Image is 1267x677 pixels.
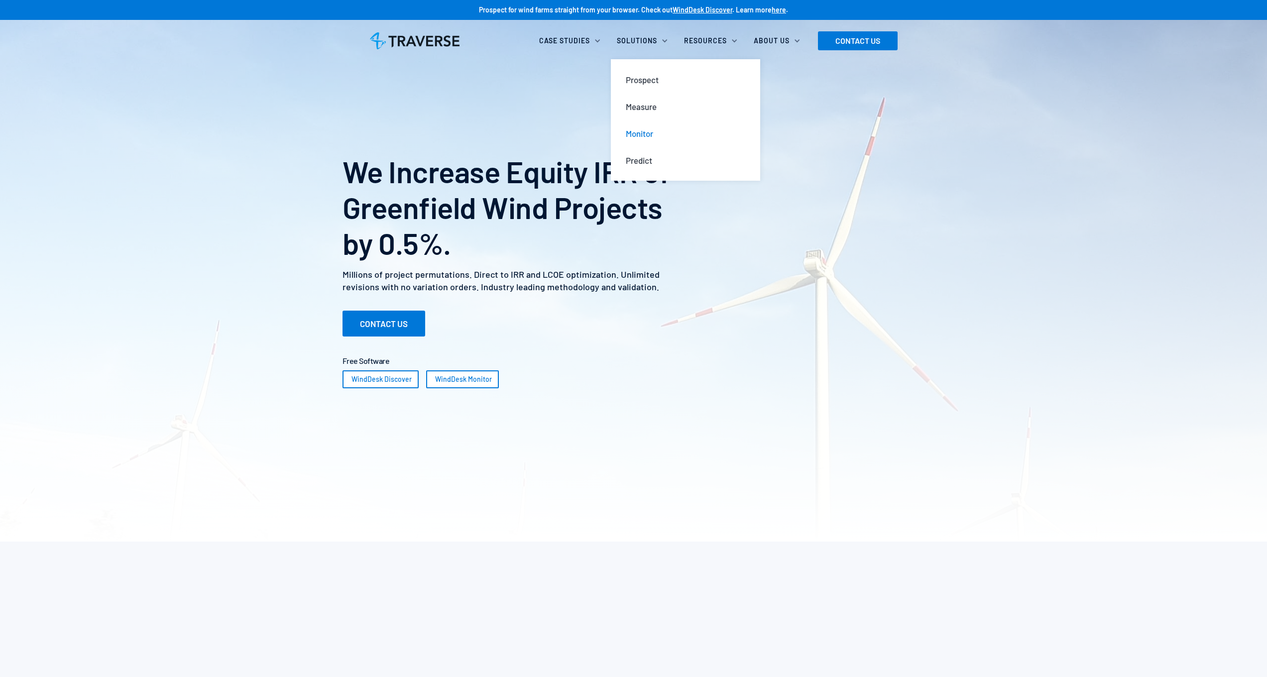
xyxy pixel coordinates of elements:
[479,5,673,14] strong: Prospect for wind farms straight from your browser. Check out
[772,5,786,14] a: here
[786,5,788,14] strong: .
[618,147,753,174] a: Predict
[426,370,499,388] a: WindDesk Monitor
[626,128,653,139] div: Monitor
[611,52,760,198] nav: Solutions
[539,36,590,46] div: Case Studies
[626,101,657,112] div: Measure
[673,5,732,14] a: WindDesk Discover
[818,31,898,50] a: CONTACT US
[343,311,425,337] a: CONTACT US
[617,36,657,46] div: Solutions
[748,30,810,52] div: About Us
[533,30,611,52] div: Case Studies
[343,268,692,293] p: Millions of project permutations. Direct to IRR and LCOE optimization. Unlimited revisions with n...
[611,30,678,52] div: Solutions
[732,5,772,14] strong: . Learn more
[678,30,748,52] div: Resources
[618,120,753,147] a: Monitor
[754,36,790,46] div: About Us
[618,93,753,120] a: Measure
[343,356,925,365] h2: Free Software
[684,36,727,46] div: Resources
[343,370,419,388] a: WindDesk Discover
[618,66,753,93] a: Prospect
[626,74,659,85] div: Prospect
[343,153,692,261] h1: We Increase Equity IRR of Greenfield Wind Projects by 0.5%.
[626,155,652,166] div: Predict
